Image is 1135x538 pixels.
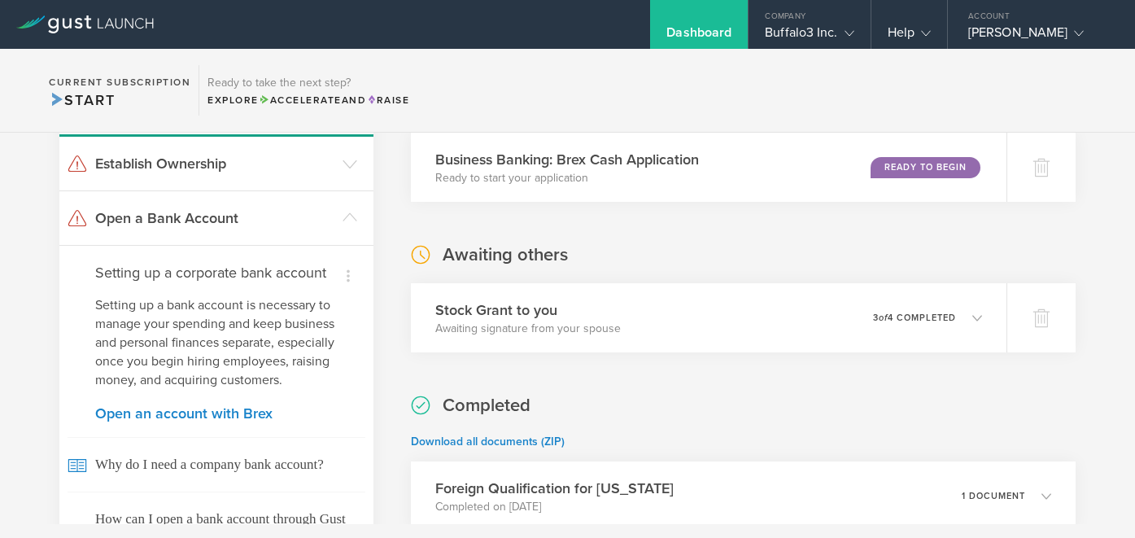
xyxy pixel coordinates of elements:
[879,313,888,323] em: of
[207,77,409,89] h3: Ready to take the next step?
[411,133,1006,202] div: Business Banking: Brex Cash ApplicationReady to start your applicationReady to Begin
[871,157,980,178] div: Ready to Begin
[366,94,409,106] span: Raise
[411,435,565,448] a: Download all documents (ZIP)
[207,93,409,107] div: Explore
[435,300,621,321] h3: Stock Grant to you
[49,91,115,109] span: Start
[443,394,530,418] h2: Completed
[95,262,338,283] h4: Setting up a corporate bank account
[666,24,731,49] div: Dashboard
[68,437,365,492] span: Why do I need a company bank account?
[199,65,417,116] div: Ready to take the next step?ExploreAccelerateandRaise
[49,77,190,87] h2: Current Subscription
[888,24,931,49] div: Help
[95,153,334,174] h3: Establish Ownership
[259,94,342,106] span: Accelerate
[259,94,367,106] span: and
[1054,460,1135,538] iframe: Chat Widget
[435,499,674,515] p: Completed on [DATE]
[435,321,621,337] p: Awaiting signature from your spouse
[968,24,1107,49] div: [PERSON_NAME]
[873,313,956,322] p: 3 4 completed
[443,243,568,267] h2: Awaiting others
[59,437,373,492] a: Why do I need a company bank account?
[95,208,334,229] h3: Open a Bank Account
[95,296,338,390] p: Setting up a bank account is necessary to manage your spending and keep business and personal fin...
[95,406,338,421] a: Open an account with Brex
[435,478,674,499] h3: Foreign Qualification for [US_STATE]
[435,170,699,186] p: Ready to start your application
[435,149,699,170] h3: Business Banking: Brex Cash Application
[962,492,1025,501] p: 1 document
[765,24,853,49] div: Buffalo3 Inc.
